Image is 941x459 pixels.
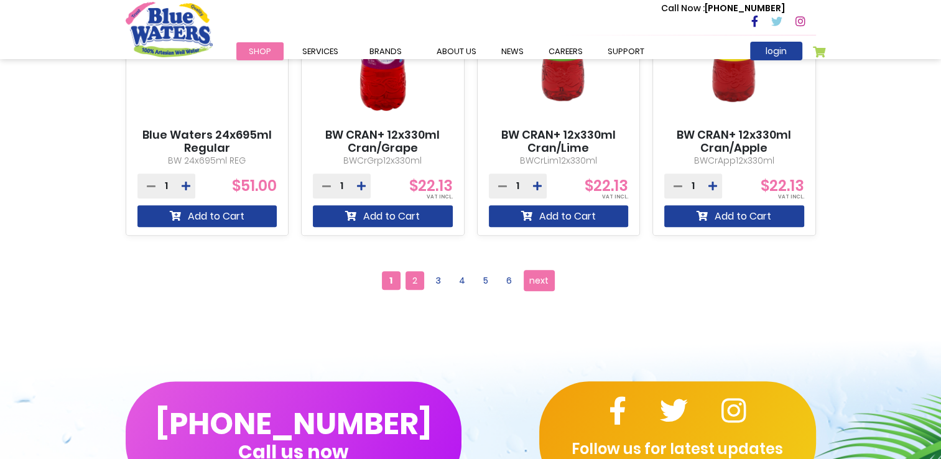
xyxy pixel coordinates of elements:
[429,271,448,290] a: 3
[406,271,424,290] a: 2
[313,154,453,167] p: BWCrGrp12x330ml
[489,128,629,155] a: BW CRAN+ 12x330ml Cran/Lime
[476,271,495,290] a: 5
[137,154,277,167] p: BW 24x695ml REG
[489,205,629,227] button: Add to Cart
[137,128,277,155] a: Blue Waters 24x695ml Regular
[536,42,595,60] a: careers
[249,45,271,57] span: Shop
[382,271,401,290] span: 1
[664,154,804,167] p: BWCrApp12x330ml
[595,42,657,60] a: support
[585,175,628,196] span: $22.13
[424,42,489,60] a: about us
[313,128,453,155] a: BW CRAN+ 12x330ml Cran/Grape
[500,271,519,290] a: 6
[661,2,705,14] span: Call Now :
[313,205,453,227] button: Add to Cart
[661,2,785,15] p: [PHONE_NUMBER]
[489,42,536,60] a: News
[750,42,802,60] a: login
[409,175,453,196] span: $22.13
[238,448,348,455] span: Call us now
[761,175,804,196] span: $22.13
[453,271,471,290] a: 4
[369,45,402,57] span: Brands
[489,154,629,167] p: BWCrLim12x330ml
[232,175,277,196] span: $51.00
[529,271,549,290] span: next
[126,2,213,57] a: store logo
[137,205,277,227] button: Add to Cart
[524,270,555,291] a: next
[664,205,804,227] button: Add to Cart
[302,45,338,57] span: Services
[664,128,804,155] a: BW CRAN+ 12x330ml Cran/Apple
